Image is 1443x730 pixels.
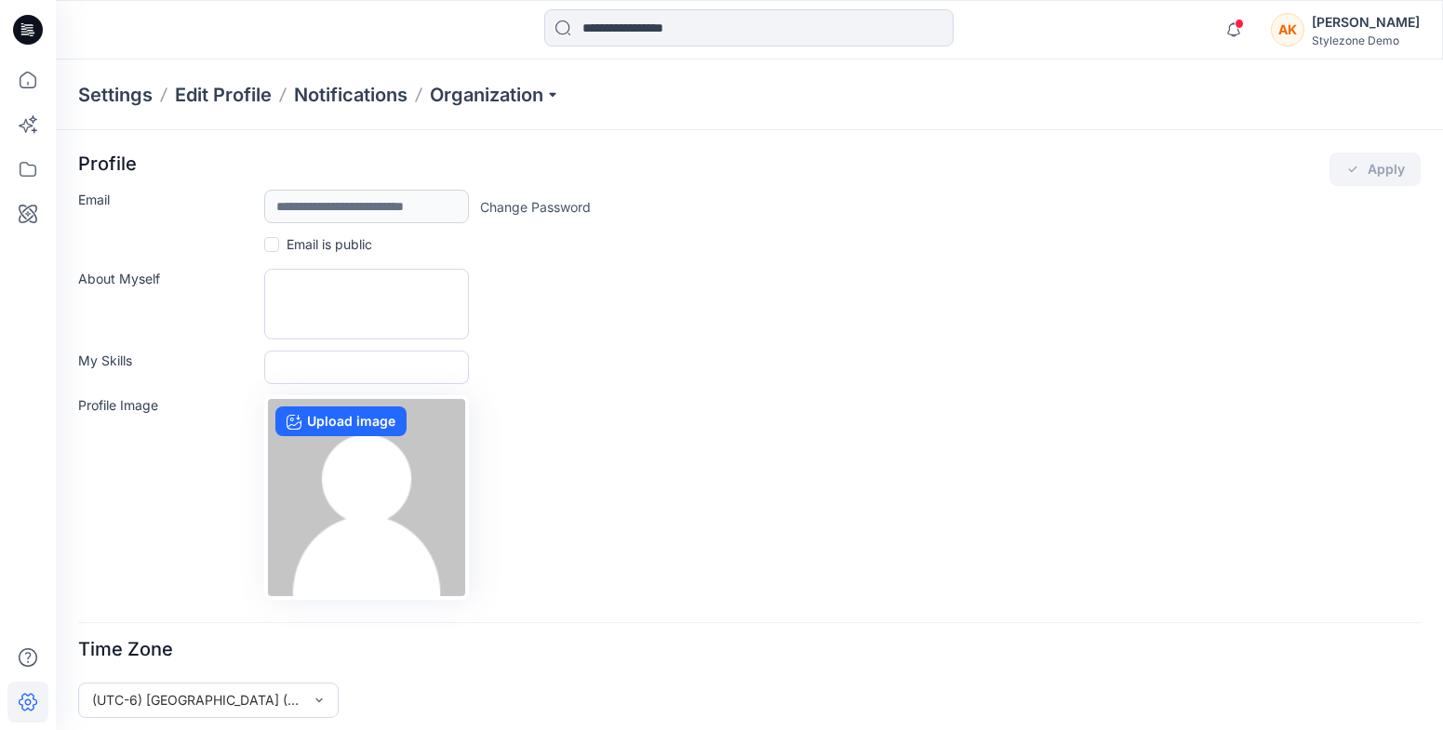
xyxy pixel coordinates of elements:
div: [PERSON_NAME] [1312,11,1420,33]
label: Email [78,190,253,216]
div: (UTC-6) [GEOGRAPHIC_DATA] ([GEOGRAPHIC_DATA]) [92,690,302,710]
p: Settings [78,82,153,108]
div: AK [1271,13,1304,46]
p: Time Zone [78,638,173,671]
a: Change Password [480,197,591,217]
a: Notifications [294,82,408,108]
p: Email is public [287,234,372,254]
img: no-profile.png [268,399,465,596]
label: Profile Image [78,395,253,592]
p: Profile [78,153,137,186]
a: Edit Profile [175,82,272,108]
div: Stylezone Demo [1312,33,1420,47]
label: About Myself [78,269,253,332]
label: My Skills [78,351,253,377]
label: Upload image [275,406,407,436]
